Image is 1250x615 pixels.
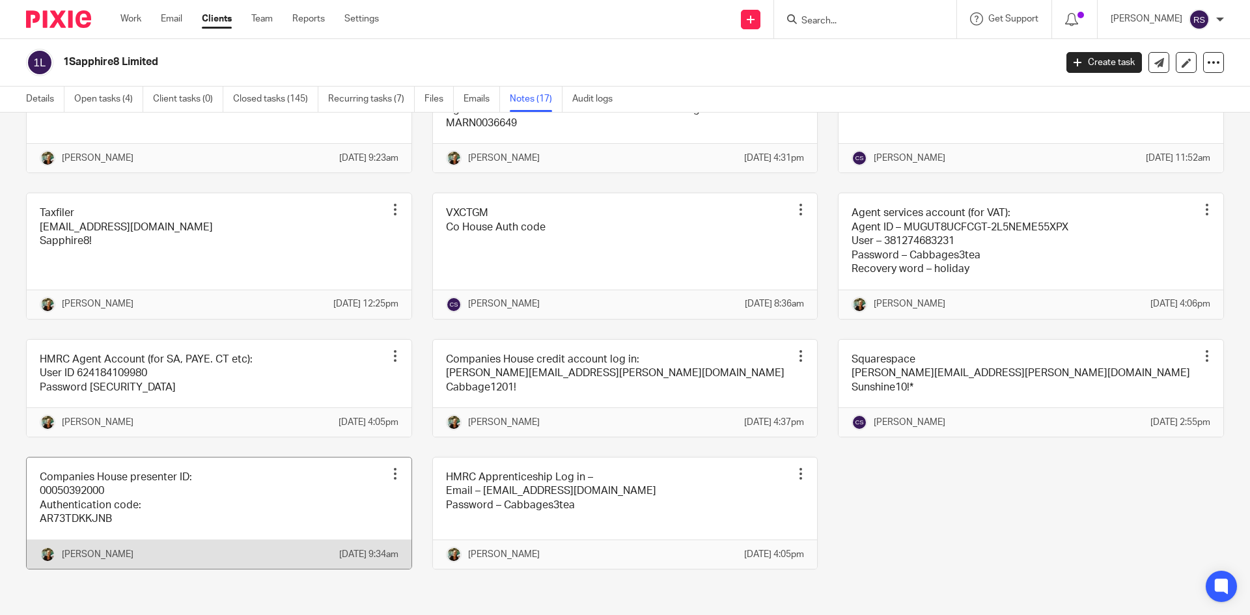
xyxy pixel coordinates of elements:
[852,415,867,430] img: svg%3E
[468,548,540,561] p: [PERSON_NAME]
[40,547,55,562] img: Photo2.jpg
[874,416,945,429] p: [PERSON_NAME]
[153,87,223,112] a: Client tasks (0)
[62,548,133,561] p: [PERSON_NAME]
[988,14,1038,23] span: Get Support
[40,415,55,430] img: Photo2.jpg
[744,152,804,165] p: [DATE] 4:31pm
[1111,12,1182,25] p: [PERSON_NAME]
[468,152,540,165] p: [PERSON_NAME]
[468,416,540,429] p: [PERSON_NAME]
[1189,9,1210,30] img: svg%3E
[446,415,462,430] img: Photo2.jpg
[1150,416,1210,429] p: [DATE] 2:55pm
[62,152,133,165] p: [PERSON_NAME]
[161,12,182,25] a: Email
[62,297,133,310] p: [PERSON_NAME]
[26,10,91,28] img: Pixie
[446,150,462,166] img: Photo2.jpg
[251,12,273,25] a: Team
[63,55,850,69] h2: 1Sapphire8 Limited
[26,87,64,112] a: Details
[744,416,804,429] p: [DATE] 4:37pm
[202,12,232,25] a: Clients
[1066,52,1142,73] a: Create task
[874,152,945,165] p: [PERSON_NAME]
[233,87,318,112] a: Closed tasks (145)
[510,87,562,112] a: Notes (17)
[120,12,141,25] a: Work
[1146,152,1210,165] p: [DATE] 11:52am
[874,297,945,310] p: [PERSON_NAME]
[800,16,917,27] input: Search
[339,548,398,561] p: [DATE] 9:34am
[572,87,622,112] a: Audit logs
[446,297,462,312] img: svg%3E
[744,548,804,561] p: [DATE] 4:05pm
[468,297,540,310] p: [PERSON_NAME]
[74,87,143,112] a: Open tasks (4)
[40,150,55,166] img: Photo2.jpg
[745,297,804,310] p: [DATE] 8:36am
[292,12,325,25] a: Reports
[26,49,53,76] img: svg%3E
[40,297,55,312] img: Photo2.jpg
[852,297,867,312] img: Photo2.jpg
[339,416,398,429] p: [DATE] 4:05pm
[464,87,500,112] a: Emails
[328,87,415,112] a: Recurring tasks (7)
[446,547,462,562] img: Photo2.jpg
[333,297,398,310] p: [DATE] 12:25pm
[62,416,133,429] p: [PERSON_NAME]
[344,12,379,25] a: Settings
[339,152,398,165] p: [DATE] 9:23am
[852,150,867,166] img: svg%3E
[424,87,454,112] a: Files
[1150,297,1210,310] p: [DATE] 4:06pm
